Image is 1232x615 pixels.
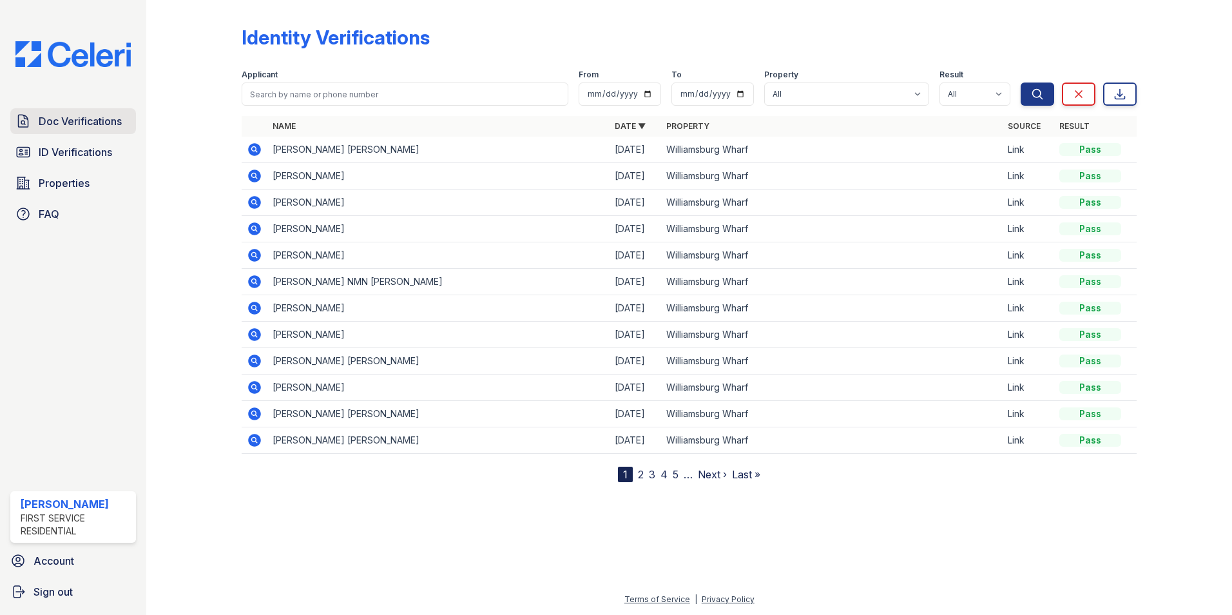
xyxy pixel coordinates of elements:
[1059,170,1121,182] div: Pass
[21,512,131,538] div: First Service Residential
[39,175,90,191] span: Properties
[267,322,610,348] td: [PERSON_NAME]
[1003,163,1054,190] td: Link
[1059,196,1121,209] div: Pass
[649,468,655,481] a: 3
[764,70,798,80] label: Property
[267,295,610,322] td: [PERSON_NAME]
[1003,322,1054,348] td: Link
[1003,348,1054,375] td: Link
[702,594,755,604] a: Privacy Policy
[660,468,668,481] a: 4
[242,70,278,80] label: Applicant
[10,170,136,196] a: Properties
[661,322,1003,348] td: Williamsburg Wharf
[661,269,1003,295] td: Williamsburg Wharf
[39,206,59,222] span: FAQ
[39,113,122,129] span: Doc Verifications
[10,201,136,227] a: FAQ
[695,594,697,604] div: |
[5,41,141,67] img: CE_Logo_Blue-a8612792a0a2168367f1c8372b55b34899dd931a85d93a1a3d3e32e68fde9ad4.png
[242,83,568,106] input: Search by name or phone number
[661,190,1003,216] td: Williamsburg Wharf
[1003,269,1054,295] td: Link
[267,216,610,242] td: [PERSON_NAME]
[1003,427,1054,454] td: Link
[666,121,709,131] a: Property
[1003,190,1054,216] td: Link
[638,468,644,481] a: 2
[624,594,690,604] a: Terms of Service
[661,401,1003,427] td: Williamsburg Wharf
[267,137,610,163] td: [PERSON_NAME] [PERSON_NAME]
[661,242,1003,269] td: Williamsburg Wharf
[34,584,73,600] span: Sign out
[610,137,661,163] td: [DATE]
[610,269,661,295] td: [DATE]
[1059,143,1121,156] div: Pass
[610,401,661,427] td: [DATE]
[661,216,1003,242] td: Williamsburg Wharf
[610,322,661,348] td: [DATE]
[661,427,1003,454] td: Williamsburg Wharf
[610,242,661,269] td: [DATE]
[1059,328,1121,341] div: Pass
[1059,275,1121,288] div: Pass
[21,496,131,512] div: [PERSON_NAME]
[10,108,136,134] a: Doc Verifications
[610,163,661,190] td: [DATE]
[5,579,141,605] a: Sign out
[610,190,661,216] td: [DATE]
[673,468,679,481] a: 5
[661,295,1003,322] td: Williamsburg Wharf
[618,467,633,482] div: 1
[242,26,430,49] div: Identity Verifications
[1059,302,1121,315] div: Pass
[939,70,963,80] label: Result
[610,427,661,454] td: [DATE]
[610,375,661,401] td: [DATE]
[661,137,1003,163] td: Williamsburg Wharf
[671,70,682,80] label: To
[267,348,610,375] td: [PERSON_NAME] [PERSON_NAME]
[1003,242,1054,269] td: Link
[267,242,610,269] td: [PERSON_NAME]
[1003,295,1054,322] td: Link
[267,375,610,401] td: [PERSON_NAME]
[1059,121,1090,131] a: Result
[5,548,141,574] a: Account
[267,269,610,295] td: [PERSON_NAME] NMN [PERSON_NAME]
[698,468,727,481] a: Next ›
[273,121,296,131] a: Name
[579,70,599,80] label: From
[1059,355,1121,367] div: Pass
[610,216,661,242] td: [DATE]
[661,375,1003,401] td: Williamsburg Wharf
[610,348,661,375] td: [DATE]
[39,144,112,160] span: ID Verifications
[1059,434,1121,447] div: Pass
[1059,381,1121,394] div: Pass
[267,427,610,454] td: [PERSON_NAME] [PERSON_NAME]
[1059,222,1121,235] div: Pass
[1003,375,1054,401] td: Link
[615,121,646,131] a: Date ▼
[684,467,693,482] span: …
[661,348,1003,375] td: Williamsburg Wharf
[732,468,760,481] a: Last »
[1003,216,1054,242] td: Link
[610,295,661,322] td: [DATE]
[267,190,610,216] td: [PERSON_NAME]
[1059,407,1121,420] div: Pass
[1003,401,1054,427] td: Link
[267,163,610,190] td: [PERSON_NAME]
[267,401,610,427] td: [PERSON_NAME] [PERSON_NAME]
[10,139,136,165] a: ID Verifications
[1008,121,1041,131] a: Source
[1003,137,1054,163] td: Link
[661,163,1003,190] td: Williamsburg Wharf
[1059,249,1121,262] div: Pass
[34,553,74,569] span: Account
